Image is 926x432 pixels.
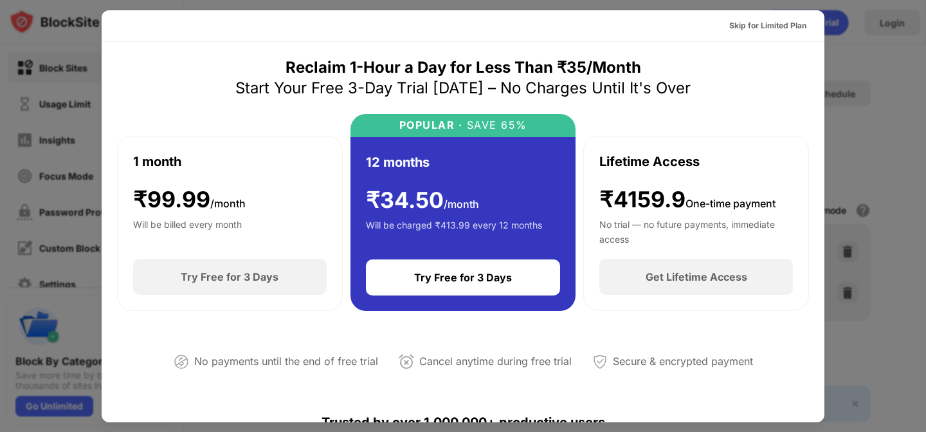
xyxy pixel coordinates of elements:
[133,218,242,243] div: Will be billed every month
[366,153,430,172] div: 12 months
[613,352,753,371] div: Secure & encrypted payment
[286,57,641,78] div: Reclaim 1-Hour a Day for Less Than ₹35/Month
[194,352,378,371] div: No payments until the end of free trial
[646,270,747,283] div: Get Lifetime Access
[685,197,776,210] span: One-time payment
[599,187,776,213] div: ₹4159.9
[366,187,479,214] div: ₹ 34.50
[399,119,463,131] div: POPULAR ·
[729,19,806,32] div: Skip for Limited Plan
[181,270,278,283] div: Try Free for 3 Days
[444,198,479,211] span: /month
[235,78,691,99] div: Start Your Free 3-Day Trial [DATE] – No Charges Until It's Over
[133,152,181,171] div: 1 month
[599,152,700,171] div: Lifetime Access
[592,354,608,370] img: secured-payment
[366,218,542,244] div: Will be charged ₹413.99 every 12 months
[399,354,414,370] img: cancel-anytime
[133,187,246,213] div: ₹ 99.99
[210,197,246,210] span: /month
[174,354,189,370] img: not-paying
[599,218,793,243] div: No trial — no future payments, immediate access
[414,271,512,284] div: Try Free for 3 Days
[419,352,572,371] div: Cancel anytime during free trial
[462,119,527,131] div: SAVE 65%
